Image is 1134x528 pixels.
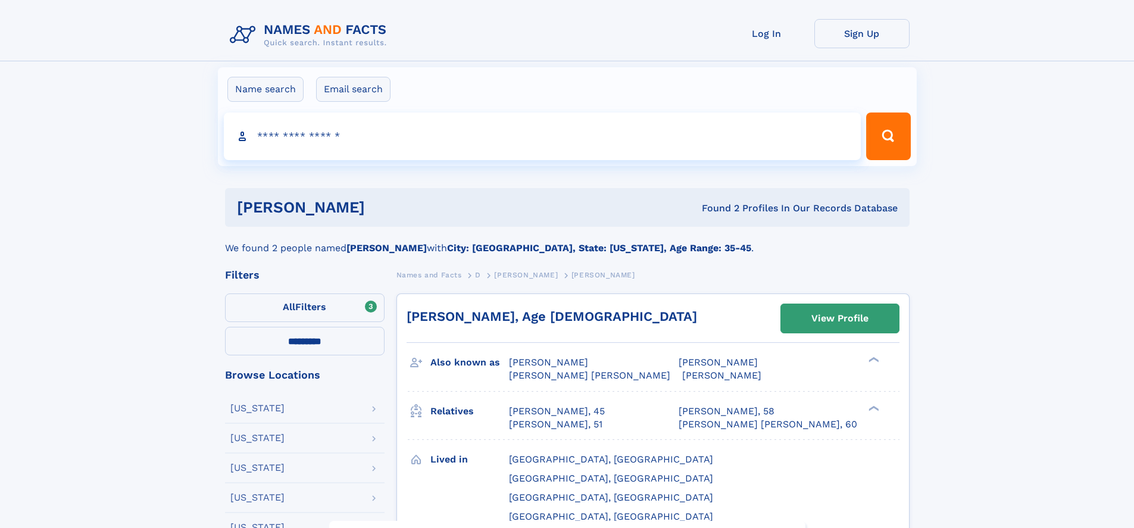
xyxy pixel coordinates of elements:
[679,357,758,368] span: [PERSON_NAME]
[571,271,635,279] span: [PERSON_NAME]
[781,304,899,333] a: View Profile
[430,352,509,373] h3: Also known as
[447,242,751,254] b: City: [GEOGRAPHIC_DATA], State: [US_STATE], Age Range: 35-45
[475,271,481,279] span: D
[230,433,285,443] div: [US_STATE]
[509,492,713,503] span: [GEOGRAPHIC_DATA], [GEOGRAPHIC_DATA]
[346,242,427,254] b: [PERSON_NAME]
[719,19,814,48] a: Log In
[224,113,861,160] input: search input
[227,77,304,102] label: Name search
[475,267,481,282] a: D
[225,19,396,51] img: Logo Names and Facts
[814,19,910,48] a: Sign Up
[866,113,910,160] button: Search Button
[225,227,910,255] div: We found 2 people named with .
[682,370,761,381] span: [PERSON_NAME]
[533,202,898,215] div: Found 2 Profiles In Our Records Database
[283,301,295,313] span: All
[430,449,509,470] h3: Lived in
[230,493,285,502] div: [US_STATE]
[396,267,462,282] a: Names and Facts
[509,418,602,431] a: [PERSON_NAME], 51
[230,463,285,473] div: [US_STATE]
[225,293,385,322] label: Filters
[509,511,713,522] span: [GEOGRAPHIC_DATA], [GEOGRAPHIC_DATA]
[509,473,713,484] span: [GEOGRAPHIC_DATA], [GEOGRAPHIC_DATA]
[866,404,880,412] div: ❯
[230,404,285,413] div: [US_STATE]
[509,405,605,418] a: [PERSON_NAME], 45
[407,309,697,324] a: [PERSON_NAME], Age [DEMOGRAPHIC_DATA]
[509,357,588,368] span: [PERSON_NAME]
[866,356,880,364] div: ❯
[509,454,713,465] span: [GEOGRAPHIC_DATA], [GEOGRAPHIC_DATA]
[225,270,385,280] div: Filters
[494,271,558,279] span: [PERSON_NAME]
[316,77,391,102] label: Email search
[679,418,857,431] a: [PERSON_NAME] [PERSON_NAME], 60
[430,401,509,421] h3: Relatives
[225,370,385,380] div: Browse Locations
[237,200,533,215] h1: [PERSON_NAME]
[811,305,869,332] div: View Profile
[679,405,774,418] a: [PERSON_NAME], 58
[509,370,670,381] span: [PERSON_NAME] [PERSON_NAME]
[494,267,558,282] a: [PERSON_NAME]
